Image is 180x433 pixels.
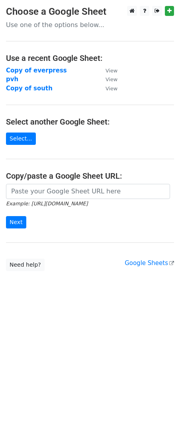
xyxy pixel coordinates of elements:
[98,85,117,92] a: View
[98,67,117,74] a: View
[106,76,117,82] small: View
[6,117,174,127] h4: Select another Google Sheet:
[6,201,88,207] small: Example: [URL][DOMAIN_NAME]
[6,133,36,145] a: Select...
[6,171,174,181] h4: Copy/paste a Google Sheet URL:
[98,76,117,83] a: View
[6,184,170,199] input: Paste your Google Sheet URL here
[6,216,26,228] input: Next
[125,259,174,267] a: Google Sheets
[6,53,174,63] h4: Use a recent Google Sheet:
[6,67,67,74] a: Copy of everpress
[6,6,174,18] h3: Choose a Google Sheet
[106,86,117,92] small: View
[6,85,53,92] a: Copy of south
[6,76,18,83] a: pvh
[6,259,45,271] a: Need help?
[106,68,117,74] small: View
[6,21,174,29] p: Use one of the options below...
